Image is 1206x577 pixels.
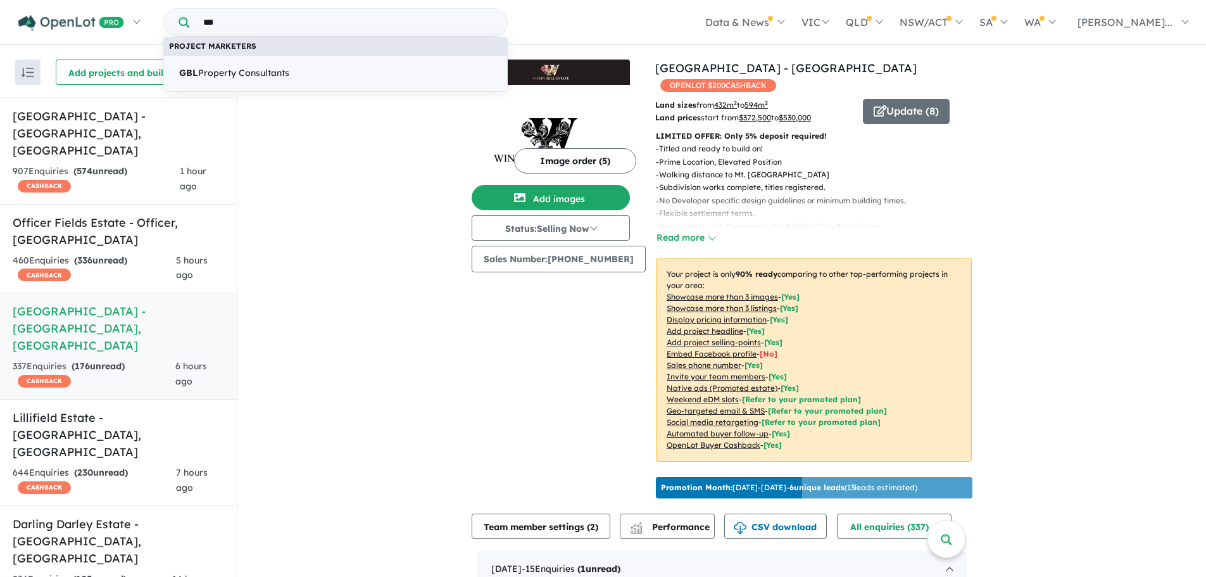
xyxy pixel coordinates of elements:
[13,303,224,354] h5: [GEOGRAPHIC_DATA] - [GEOGRAPHIC_DATA] , [GEOGRAPHIC_DATA]
[667,417,758,427] u: Social media retargeting
[13,214,224,248] h5: Officer Fields Estate - Officer , [GEOGRAPHIC_DATA]
[13,516,224,567] h5: Darling Darley Estate - [GEOGRAPHIC_DATA] , [GEOGRAPHIC_DATA]
[176,255,208,281] span: 5 hours ago
[667,315,767,324] u: Display pricing information
[742,395,861,404] span: [Refer to your promoted plan]
[77,165,92,177] span: 574
[72,360,125,372] strong: ( unread)
[77,255,92,266] span: 336
[779,113,811,122] u: $ 530,000
[13,409,224,460] h5: Lillifield Estate - [GEOGRAPHIC_DATA] , [GEOGRAPHIC_DATA]
[472,246,646,272] button: Sales Number:[PHONE_NUMBER]
[660,79,776,92] span: OPENLOT $ 200 CASHBACK
[18,481,71,494] span: CASHBACK
[781,292,800,301] span: [ Yes ]
[770,315,788,324] span: [ Yes ]
[56,60,195,85] button: Add projects and builders
[661,483,732,492] b: Promotion Month:
[590,521,595,533] span: 2
[837,514,952,539] button: All enquiries (337)
[667,326,743,336] u: Add project headline
[18,375,71,388] span: CASHBACK
[667,383,777,393] u: Native ads (Promoted estate)
[765,99,768,106] sup: 2
[667,349,757,358] u: Embed Facebook profile
[472,85,630,180] img: Winery Hill Estate - Mount Duneed
[656,258,972,462] p: Your project is only comparing to other top-performing projects in your area: - - - - - - - - - -...
[667,372,765,381] u: Invite your team members
[737,100,768,110] span: to
[522,563,620,574] span: - 15 Enquir ies
[472,514,610,539] button: Team member settings (2)
[179,66,289,81] span: Property Consultants
[780,303,798,313] span: [ Yes ]
[667,406,765,415] u: Geo-targeted email & SMS
[724,514,827,539] button: CSV download
[1077,16,1172,29] span: [PERSON_NAME]...
[656,130,972,143] p: LIMITED OFFER: Only 5% deposit required!
[863,99,950,124] button: Update (8)
[655,113,701,122] b: Land prices
[667,440,760,450] u: OpenLot Buyer Cashback
[630,526,643,534] img: bar-chart.svg
[656,220,982,233] p: - Easy to work with Covenants - No Building Time Restrictions.
[667,360,741,370] u: Sales phone number
[764,338,782,347] span: [ Yes ]
[762,417,881,427] span: [Refer to your promoted plan]
[472,215,630,241] button: Status:Selling Now
[656,143,982,155] p: - Titled and ready to build on!
[655,100,696,110] b: Land sizes
[192,9,505,36] input: Try estate name, suburb, builder or developer
[656,168,982,181] p: - Walking distance to Mt. [GEOGRAPHIC_DATA]
[734,99,737,106] sup: 2
[472,60,630,180] a: Winery Hill Estate - Mount Duneed LogoWinery Hill Estate - Mount Duneed
[746,326,765,336] span: [ Yes ]
[477,65,625,80] img: Winery Hill Estate - Mount Duneed Logo
[667,292,778,301] u: Showcase more than 3 images
[73,165,127,177] strong: ( unread)
[781,383,799,393] span: [Yes]
[667,395,739,404] u: Weekend eDM slots
[620,514,715,539] button: Performance
[656,156,982,168] p: - Prime Location, Elevated Position
[655,99,853,111] p: from
[18,269,71,281] span: CASHBACK
[655,111,853,124] p: start from
[760,349,777,358] span: [ No ]
[734,522,746,535] img: download icon
[736,269,777,279] b: 90 % ready
[656,207,982,220] p: - Flexible settlement terms.
[13,108,224,159] h5: [GEOGRAPHIC_DATA] - [GEOGRAPHIC_DATA] , [GEOGRAPHIC_DATA]
[175,360,207,387] span: 6 hours ago
[22,68,34,77] img: sort.svg
[656,181,982,194] p: - Subdivision works complete, titles registered.
[581,563,586,574] span: 1
[744,360,763,370] span: [ Yes ]
[667,429,769,438] u: Automated buyer follow-up
[772,429,790,438] span: [Yes]
[163,55,508,92] a: GBLProperty Consultants
[13,164,180,194] div: 907 Enquir ies
[74,467,128,478] strong: ( unread)
[667,303,777,313] u: Showcase more than 3 listings
[13,359,175,390] div: 337 Enquir ies
[769,372,787,381] span: [ Yes ]
[655,61,917,75] a: [GEOGRAPHIC_DATA] - [GEOGRAPHIC_DATA]
[75,360,90,372] span: 176
[18,180,71,193] span: CASHBACK
[176,467,208,493] span: 7 hours ago
[472,185,630,210] button: Add images
[744,100,768,110] u: 594 m
[13,466,176,496] div: 644 Enquir ies
[632,521,710,533] span: Performance
[661,482,917,493] p: [DATE] - [DATE] - ( 13 leads estimated)
[739,113,771,122] u: $ 372,500
[169,41,256,51] b: Project Marketers
[667,338,761,347] u: Add project selling-points
[18,15,124,31] img: Openlot PRO Logo White
[763,440,782,450] span: [Yes]
[789,483,845,492] b: 6 unique leads
[771,113,811,122] span: to
[768,406,887,415] span: [Refer to your promoted plan]
[514,148,636,174] button: Image order (5)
